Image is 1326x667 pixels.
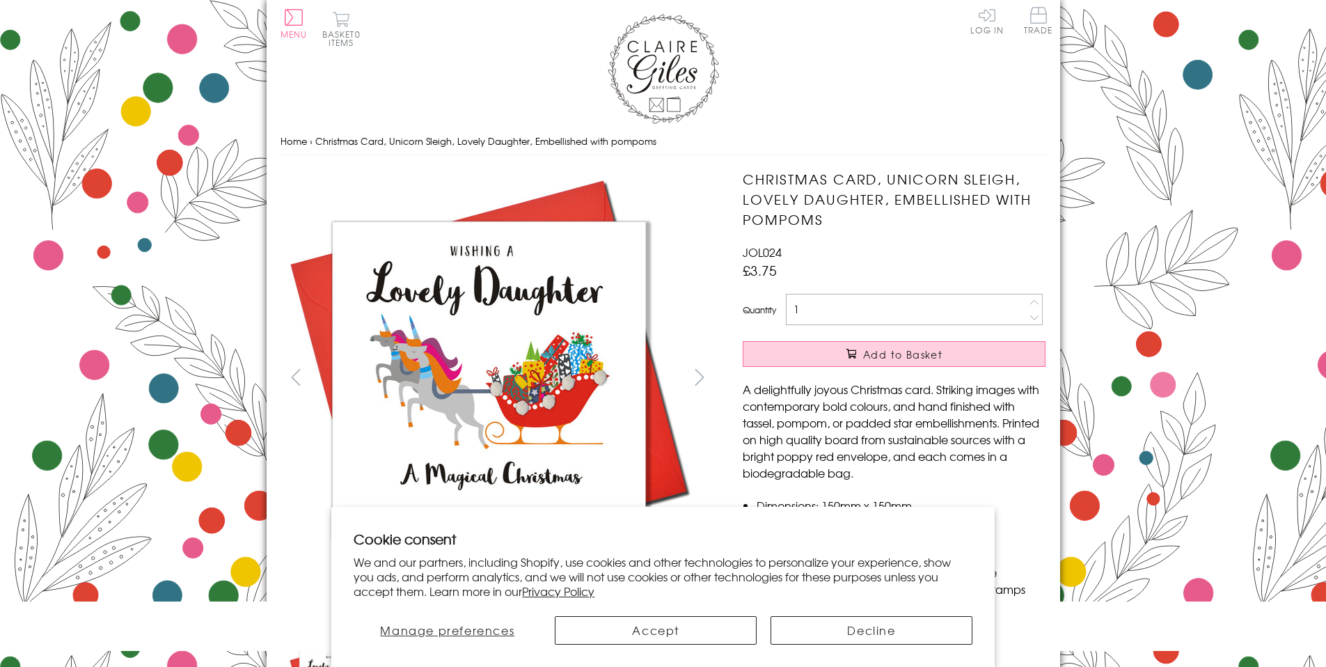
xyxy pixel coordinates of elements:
[380,622,514,638] span: Manage preferences
[281,127,1046,156] nav: breadcrumbs
[281,134,307,148] a: Home
[771,616,972,645] button: Decline
[743,260,777,280] span: £3.75
[280,169,697,587] img: Christmas Card, Unicorn Sleigh, Lovely Daughter, Embellished with pompoms
[684,361,715,393] button: next
[555,616,757,645] button: Accept
[310,134,313,148] span: ›
[354,529,972,549] h2: Cookie consent
[329,28,361,49] span: 0 items
[863,347,942,361] span: Add to Basket
[743,304,776,316] label: Quantity
[743,244,782,260] span: JOL024
[281,361,312,393] button: prev
[743,169,1045,229] h1: Christmas Card, Unicorn Sleigh, Lovely Daughter, Embellished with pompoms
[315,134,656,148] span: Christmas Card, Unicorn Sleigh, Lovely Daughter, Embellished with pompoms
[743,381,1045,481] p: A delightfully joyous Christmas card. Striking images with contemporary bold colours, and hand fi...
[715,169,1132,587] img: Christmas Card, Unicorn Sleigh, Lovely Daughter, Embellished with pompoms
[1024,7,1053,37] a: Trade
[522,583,594,599] a: Privacy Policy
[354,616,541,645] button: Manage preferences
[354,555,972,598] p: We and our partners, including Shopify, use cookies and other technologies to personalize your ex...
[322,11,361,47] button: Basket0 items
[281,28,308,40] span: Menu
[281,9,308,38] button: Menu
[608,14,719,124] img: Claire Giles Greetings Cards
[970,7,1004,34] a: Log In
[757,497,1045,514] li: Dimensions: 150mm x 150mm
[1024,7,1053,34] span: Trade
[743,341,1045,367] button: Add to Basket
